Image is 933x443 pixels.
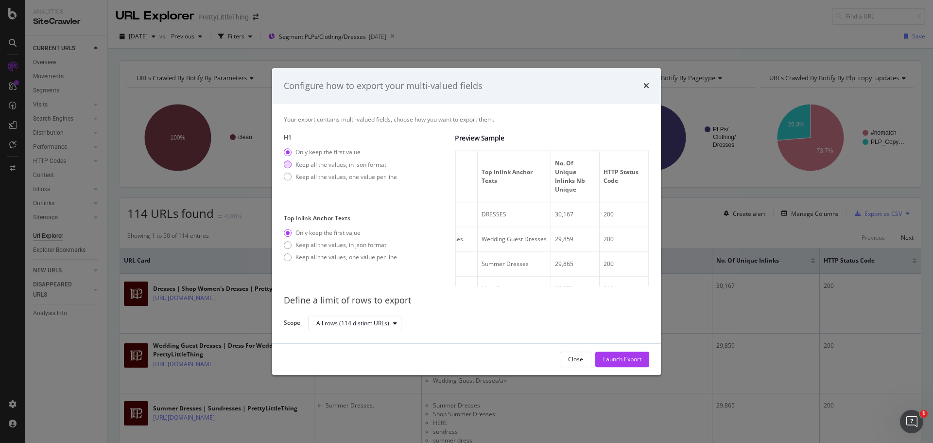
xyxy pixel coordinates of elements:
span: Summer Dresses [482,260,529,268]
td: 200 [600,252,648,277]
label: H1 [284,134,447,142]
div: Configure how to export your multi-valued fields [284,80,483,92]
div: Keep all the values, in json format [284,160,397,169]
div: Keep all the values, one value per line [295,253,397,261]
div: Define a limit of rows to export [284,295,649,307]
div: All rows (114 distinct URLs) [316,320,389,326]
div: Keep all the values, in json format [284,241,397,249]
span: HTTP Status Code [604,168,642,186]
button: All rows (114 distinct URLs) [308,316,401,331]
button: Close [560,352,591,367]
div: modal [272,68,661,375]
div: Only keep the first value [295,229,361,237]
td: 29,859 [551,228,600,252]
td: 30,167 [551,203,600,228]
button: Launch Export [595,352,649,367]
div: Keep all the values, one value per line [295,173,397,181]
span: No. of Unique Inlinks Nb Unique [555,159,593,195]
iframe: Intercom live chat [900,410,923,433]
label: Scope [284,319,300,329]
label: Top Inlink Anchor Texts [284,214,447,222]
div: Keep all the values, in json format [295,160,386,169]
td: 200 [600,203,648,228]
span: Top Inlink Anchor Texts [482,168,544,186]
div: Only keep the first value [295,148,361,157]
div: Only keep the first value [284,229,397,237]
span: 1 [920,410,928,418]
td: 200 [600,228,648,252]
td: 200 [600,277,648,302]
div: Your export contains multi-valued fields, choose how you want to export them. [284,115,649,124]
div: Only keep the first value [284,148,397,157]
div: Preview Sample [455,134,649,143]
span: Wedding Guest Dresses [482,235,547,244]
span: DRESSES [482,211,506,219]
div: times [643,80,649,92]
div: Keep all the values, in json format [295,241,386,249]
span: Maxi Dresses [482,285,518,293]
td: 29,879 [551,277,600,302]
td: 29,865 [551,252,600,277]
div: Close [568,355,583,364]
div: Launch Export [603,355,641,364]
